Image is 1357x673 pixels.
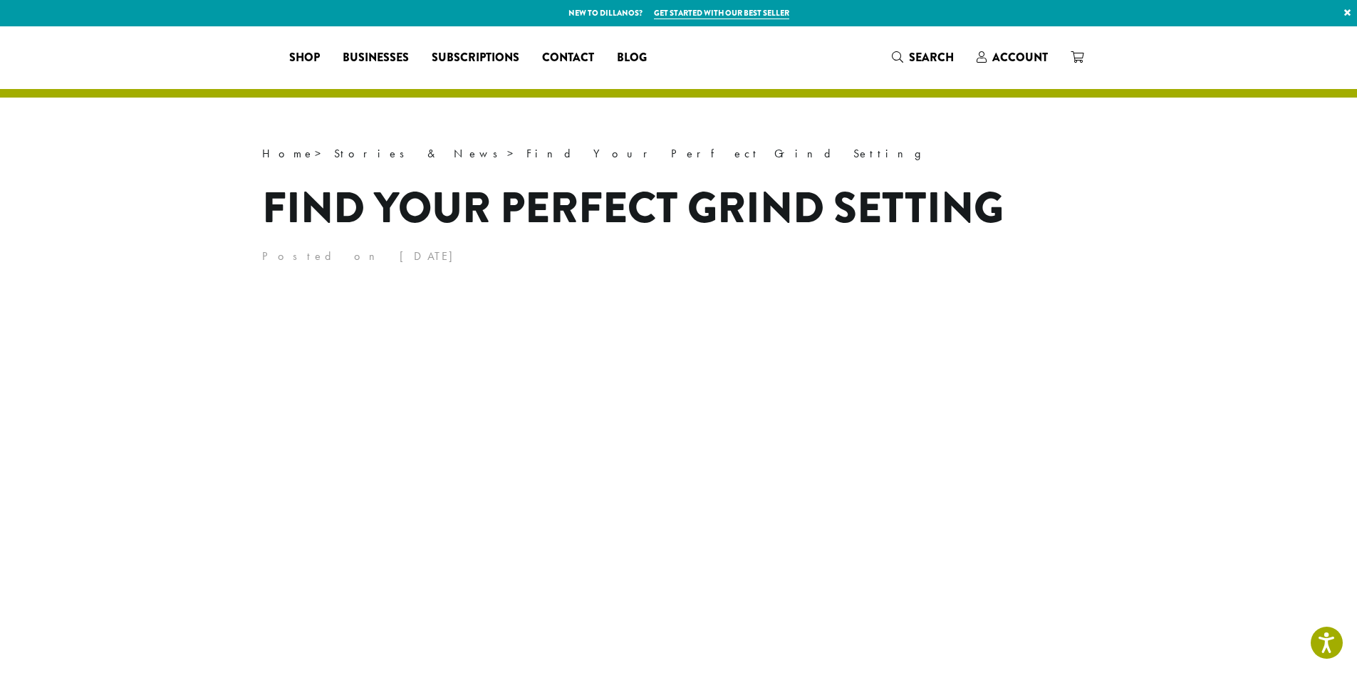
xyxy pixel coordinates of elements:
span: Subscriptions [432,49,519,67]
span: Blog [617,49,647,67]
span: Shop [289,49,320,67]
span: > > [262,146,935,161]
a: Stories & News [334,146,507,161]
a: Search [880,46,965,69]
a: Get started with our best seller [654,7,789,19]
p: Posted on [DATE] [262,246,1096,267]
a: Home [262,146,315,161]
span: Search [909,49,954,66]
span: Businesses [343,49,409,67]
span: Contact [542,49,594,67]
span: Find Your Perfect Grind Setting [526,146,935,161]
h1: Find Your Perfect Grind Setting [262,176,1096,240]
span: Account [992,49,1048,66]
a: Shop [278,46,331,69]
